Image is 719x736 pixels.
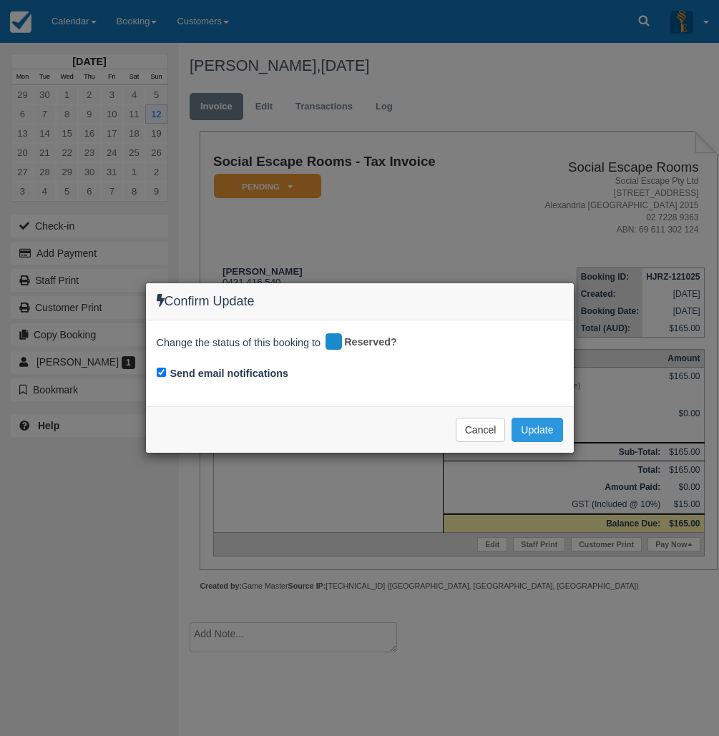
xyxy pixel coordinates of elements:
[456,418,506,442] button: Cancel
[157,294,563,309] h4: Confirm Update
[157,335,321,354] span: Change the status of this booking to
[170,366,289,381] label: Send email notifications
[512,418,562,442] button: Update
[323,331,407,354] div: Reserved?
